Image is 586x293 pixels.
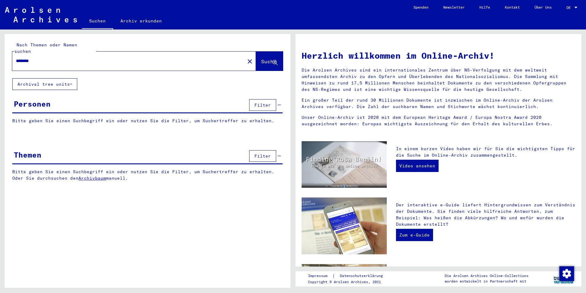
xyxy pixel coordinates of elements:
[445,273,528,279] p: Die Arolsen Archives Online-Collections
[302,67,575,93] p: Die Arolsen Archives sind ein internationales Zentrum über NS-Verfolgung mit dem weltweit umfasse...
[14,42,77,54] mat-label: Nach Themen oder Namen suchen
[82,14,113,29] a: Suchen
[5,7,77,22] img: Arolsen_neg.svg
[249,150,276,162] button: Filter
[302,114,575,127] p: Unser Online-Archiv ist 2020 mit dem European Heritage Award / Europa Nostra Award 2020 ausgezeic...
[335,273,390,279] a: Datenschutzerklärung
[256,52,283,71] button: Suche
[302,197,387,254] img: eguide.jpg
[302,49,575,62] h1: Herzlich willkommen im Online-Archiv!
[302,141,387,188] img: video.jpg
[566,6,573,10] span: DE
[396,229,433,241] a: Zum e-Guide
[254,102,271,108] span: Filter
[14,98,51,109] div: Personen
[246,58,253,65] mat-icon: close
[254,153,271,159] span: Filter
[396,160,439,172] a: Video ansehen
[308,279,390,285] p: Copyright © Arolsen Archives, 2021
[445,279,528,284] p: wurden entwickelt in Partnerschaft mit
[559,266,574,281] img: Zustimmung ändern
[78,175,106,181] a: Archivbaum
[552,271,575,286] img: yv_logo.png
[12,78,77,90] button: Archival tree units
[261,58,276,64] span: Suche
[308,273,332,279] a: Impressum
[559,266,574,281] div: Zustimmung ändern
[12,118,283,124] p: Bitte geben Sie einen Suchbegriff ein oder nutzen Sie die Filter, um Suchertreffer zu erhalten.
[249,99,276,111] button: Filter
[308,273,390,279] div: |
[396,202,575,228] p: Der interaktive e-Guide liefert Hintergrundwissen zum Verständnis der Dokumente. Sie finden viele...
[302,97,575,110] p: Ein großer Teil der rund 30 Millionen Dokumente ist inzwischen im Online-Archiv der Arolsen Archi...
[12,169,283,182] p: Bitte geben Sie einen Suchbegriff ein oder nutzen Sie die Filter, um Suchertreffer zu erhalten. O...
[14,149,41,160] div: Themen
[244,55,256,67] button: Clear
[113,14,169,28] a: Archiv erkunden
[396,146,575,158] p: In einem kurzen Video haben wir für Sie die wichtigsten Tipps für die Suche im Online-Archiv zusa...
